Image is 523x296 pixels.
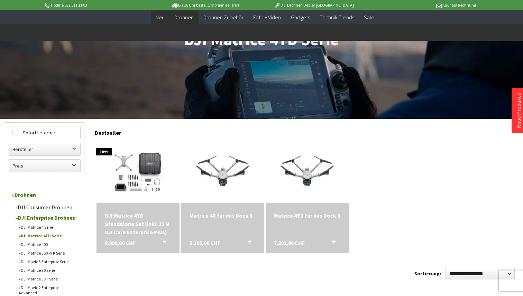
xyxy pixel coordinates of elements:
[9,126,80,139] label: Sofort lieferbar
[169,10,199,25] a: Drohnen
[190,239,220,247] span: 5.106,00 CHF
[274,211,340,220] a: Matrice 4TD für das Dock 3 7.292,00 CHF In den Warenkorb
[414,268,441,279] label: Sortierung:
[266,141,349,203] img: Matrice 4TD für das Dock 3
[44,1,152,9] p: Hotline 032 511 11 03
[12,212,81,223] a: DJI Enterprise Drohnen
[515,93,522,128] a: Neue Produkte
[181,141,264,203] img: Matrice 4D für das Dock 3
[97,142,180,202] img: DJI Matrice 4TD Standalone Set (inkl. 12 M DJI Care Enterprise Plus)
[152,1,259,9] p: Bis 16 Uhr bestellt, morgen geliefert.
[368,1,476,9] p: Kauf auf Rechnung
[203,14,244,21] span: Drohnen Zubehör
[12,202,81,212] a: DJI Consumer Drohnen
[253,14,281,21] span: Foto + Video
[15,266,81,275] a: DJI Matrice 30 Serie
[274,211,340,220] div: Matrice 4TD für das Dock 3
[9,143,80,155] label: Hersteller
[190,211,256,220] a: Matrice 4D für das Dock 3 5.106,00 CHF In den Warenkorb
[15,257,81,266] a: DJI Mavic 3 Enterprise Serie
[15,249,81,257] a: DJI Matrice 350 RTK Serie
[286,10,315,25] a: Gadgets
[174,14,194,21] span: Drohnen
[291,14,310,21] span: Gadgets
[323,239,340,248] button: In den Warenkorb
[364,14,374,21] span: Sale
[15,240,81,249] a: DJI Matrice 400
[5,31,518,48] h1: DJI Matrice 4TD Serie
[248,10,286,25] a: Foto + Video
[359,10,379,25] a: Sale
[239,239,255,248] button: In den Warenkorb
[274,239,305,247] span: 7.292,00 CHF
[105,239,136,247] span: 8.990,00 CHF
[95,122,518,140] div: Bestseller
[190,211,256,220] div: Matrice 4D für das Dock 3
[156,14,165,21] span: Neu
[260,1,368,9] p: DJI Drohnen Dealer [GEOGRAPHIC_DATA]
[199,10,248,25] a: Drohnen Zubehör
[154,239,171,248] button: In den Warenkorb
[8,188,81,202] a: Drohnen
[15,275,81,283] a: DJI Matrice 3D - Serie
[320,14,354,21] span: Technik-Trends
[15,223,81,231] a: DJI Matrice 4 Serie
[105,211,171,236] a: DJI Matrice 4TD Standalone Set (inkl. 12 M DJI Care Enterprise Plus) 8.990,00 CHF In den Warenkorb
[105,211,171,236] div: DJI Matrice 4TD Standalone Set (inkl. 12 M DJI Care Enterprise Plus)
[15,231,81,240] a: DJI Matrice 4TD Serie
[9,160,80,172] label: Preis
[315,10,359,25] a: Technik-Trends
[151,10,169,25] a: Neu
